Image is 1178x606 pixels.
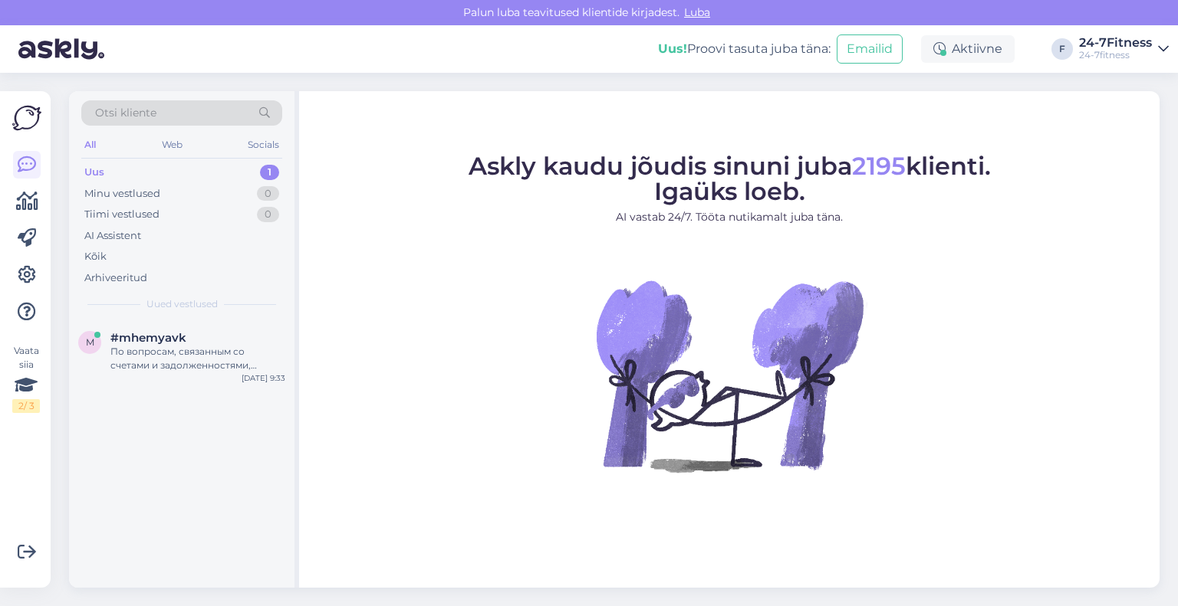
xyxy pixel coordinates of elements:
[84,207,160,222] div: Tiimi vestlused
[110,331,186,345] span: #mhemyavk
[260,165,279,180] div: 1
[159,135,186,155] div: Web
[84,249,107,264] div: Kõik
[837,34,903,64] button: Emailid
[84,165,104,180] div: Uus
[469,151,991,206] span: Askly kaudu jõudis sinuni juba klienti. Igaüks loeb.
[469,209,991,225] p: AI vastab 24/7. Tööta nutikamalt juba täna.
[591,237,867,513] img: No Chat active
[84,228,141,244] div: AI Assistent
[12,344,40,413] div: Vaata siia
[95,105,156,121] span: Otsi kliente
[852,151,906,181] span: 2195
[658,40,831,58] div: Proovi tasuta juba täna:
[1079,49,1152,61] div: 24-7fitness
[679,5,715,19] span: Luba
[242,372,285,384] div: [DATE] 9:33
[1051,38,1073,60] div: F
[81,135,99,155] div: All
[921,35,1015,63] div: Aktiivne
[1079,37,1152,49] div: 24-7Fitness
[12,103,41,133] img: Askly Logo
[245,135,282,155] div: Socials
[12,399,40,413] div: 2 / 3
[84,186,160,201] div: Minu vestlused
[110,345,285,372] div: По вопросам, связанным со счетами и задолженностями, пожалуйста, свяжитесь с нами по электронной ...
[146,297,218,311] span: Uued vestlused
[86,336,94,348] span: m
[658,41,687,56] b: Uus!
[84,270,147,286] div: Arhiveeritud
[257,186,279,201] div: 0
[257,207,279,222] div: 0
[1079,37,1169,61] a: 24-7Fitness24-7fitness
